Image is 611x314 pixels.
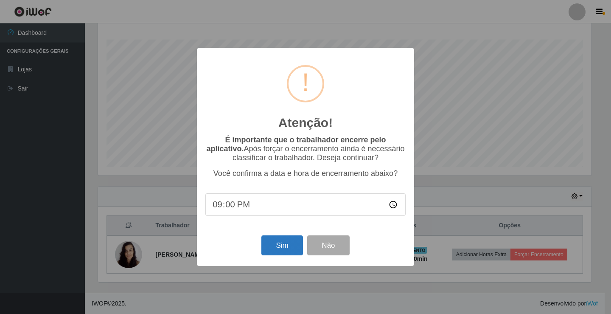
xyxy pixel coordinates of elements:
b: É importante que o trabalhador encerre pelo aplicativo. [206,136,386,153]
button: Sim [261,235,303,255]
p: Você confirma a data e hora de encerramento abaixo? [205,169,406,178]
h2: Atenção! [278,115,333,130]
p: Após forçar o encerramento ainda é necessário classificar o trabalhador. Deseja continuar? [205,136,406,162]
button: Não [307,235,349,255]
